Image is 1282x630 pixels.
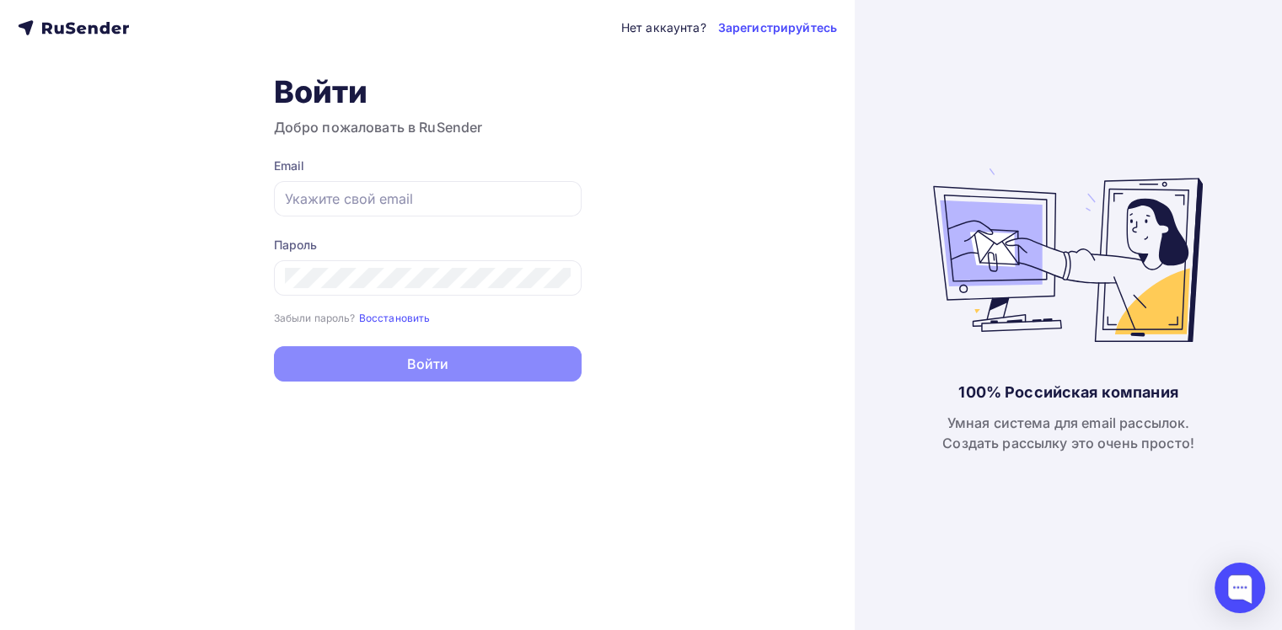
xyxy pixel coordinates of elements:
small: Восстановить [359,312,431,324]
div: 100% Российская компания [958,382,1177,403]
div: Нет аккаунта? [621,19,706,36]
div: Email [274,157,582,174]
button: Войти [274,346,582,382]
div: Умная система для email рассылок. Создать рассылку это очень просто! [942,413,1194,453]
h3: Добро пожаловать в RuSender [274,117,582,137]
a: Зарегистрируйтесь [718,19,837,36]
small: Забыли пароль? [274,312,356,324]
h1: Войти [274,73,582,110]
a: Восстановить [359,310,431,324]
div: Пароль [274,237,582,254]
input: Укажите свой email [285,189,571,209]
